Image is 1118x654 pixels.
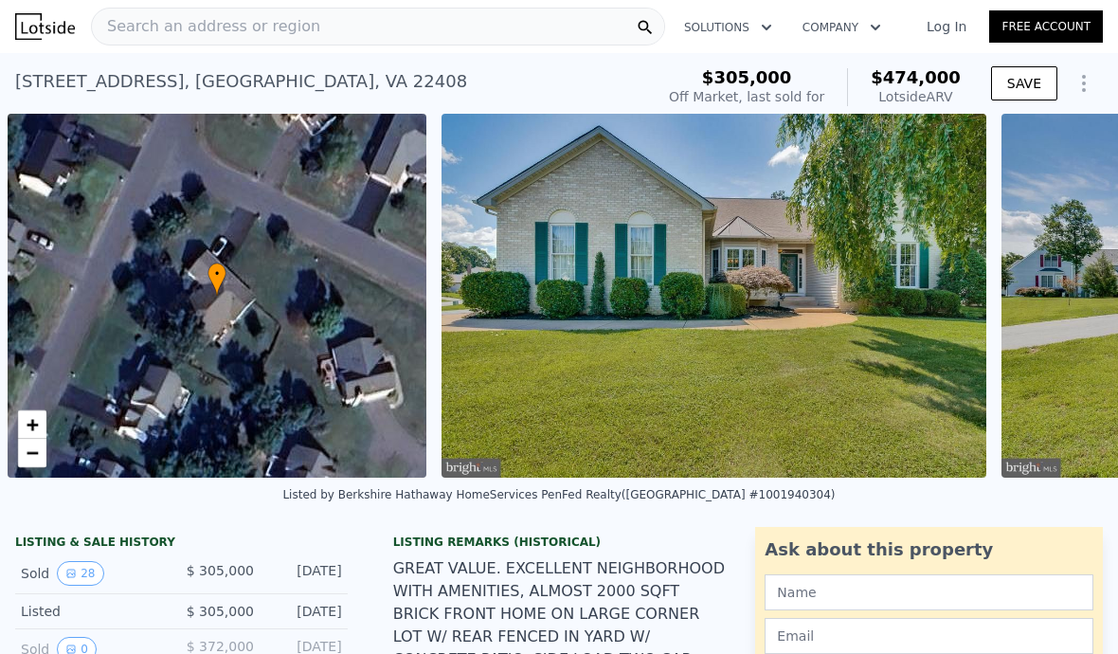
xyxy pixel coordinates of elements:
[669,87,824,106] div: Off Market, last sold for
[282,488,835,501] div: Listed by Berkshire Hathaway HomeServices PenFed Realty ([GEOGRAPHIC_DATA] #1001940304)
[15,13,75,40] img: Lotside
[187,639,254,654] span: $ 372,000
[393,535,726,550] div: Listing Remarks (Historical)
[15,68,467,95] div: [STREET_ADDRESS] , [GEOGRAPHIC_DATA] , VA 22408
[669,10,787,45] button: Solutions
[207,265,226,282] span: •
[991,66,1057,100] button: SAVE
[207,263,226,296] div: •
[57,561,103,586] button: View historical data
[442,114,987,478] img: Sale: 126785953 Parcel: 100087697
[904,17,989,36] a: Log In
[27,441,39,464] span: −
[92,15,320,38] span: Search an address or region
[187,563,254,578] span: $ 305,000
[765,618,1093,654] input: Email
[269,602,342,621] div: [DATE]
[15,535,348,554] div: LISTING & SALE HISTORY
[1065,64,1103,102] button: Show Options
[787,10,896,45] button: Company
[18,410,46,439] a: Zoom in
[871,67,961,87] span: $474,000
[27,412,39,436] span: +
[765,574,1093,610] input: Name
[21,561,166,586] div: Sold
[765,536,1093,563] div: Ask about this property
[187,604,254,619] span: $ 305,000
[989,10,1103,43] a: Free Account
[871,87,961,106] div: Lotside ARV
[702,67,792,87] span: $305,000
[21,602,166,621] div: Listed
[18,439,46,467] a: Zoom out
[269,561,342,586] div: [DATE]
